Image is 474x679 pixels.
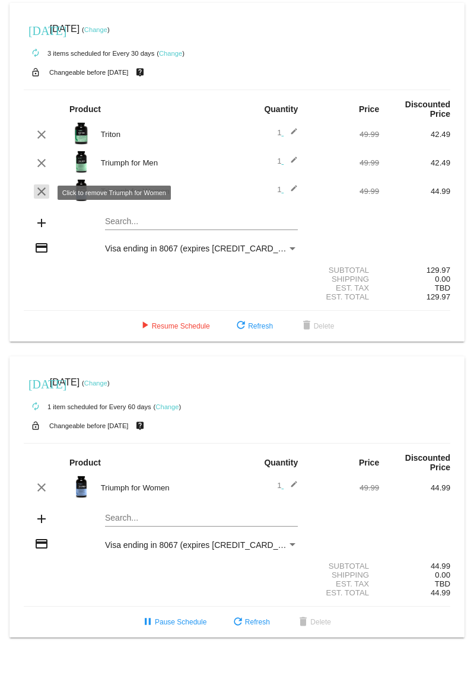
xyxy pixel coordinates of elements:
mat-icon: play_arrow [138,319,152,333]
span: 1 [277,157,298,165]
mat-icon: clear [34,156,49,170]
span: Delete [300,322,335,330]
span: TBD [435,283,450,292]
div: Shipping [308,275,379,283]
strong: Price [359,104,379,114]
a: Change [84,380,107,387]
mat-icon: [DATE] [28,376,43,390]
div: Triumph for Men [95,158,237,167]
mat-icon: edit [284,127,298,142]
div: 49.99 [308,187,379,196]
small: 1 item scheduled for Every 60 days [24,403,151,410]
small: ( ) [154,403,182,410]
button: Delete [287,611,341,633]
small: ( ) [82,26,110,33]
span: 0.00 [435,275,450,283]
mat-icon: lock_open [28,418,43,433]
small: ( ) [157,50,184,57]
mat-icon: live_help [133,418,147,433]
mat-select: Payment Method [105,540,298,550]
span: TBD [435,579,450,588]
strong: Quantity [264,458,298,467]
strong: Discounted Price [405,453,450,472]
button: Resume Schedule [128,315,219,337]
span: Pause Schedule [141,618,206,626]
mat-icon: clear [34,184,49,199]
mat-icon: credit_card [34,537,49,551]
button: Refresh [221,611,279,633]
div: Est. Tax [308,579,379,588]
img: Image-1-Triumph_carousel-front-transp.png [69,150,93,174]
div: Triumph for Women [95,483,237,492]
mat-icon: edit [284,184,298,199]
mat-icon: clear [34,480,49,495]
div: 44.99 [379,562,450,570]
div: Triumph for Women [95,187,237,196]
div: 49.99 [308,483,379,492]
span: 129.97 [427,292,450,301]
span: Visa ending in 8067 (expires [CREDIT_CARD_DATA]) [105,540,304,550]
img: Image-1-Carousel-Triton-Transp.png [69,122,93,145]
mat-icon: delete [300,319,314,333]
div: Triton [95,130,237,139]
mat-icon: pause [141,616,155,630]
img: updated-4.8-triumph-female.png [69,178,93,202]
div: Est. Total [308,292,379,301]
div: Est. Total [308,588,379,597]
span: Refresh [234,322,273,330]
mat-icon: live_help [133,65,147,80]
span: 1 [277,185,298,194]
mat-icon: refresh [231,616,245,630]
small: 3 items scheduled for Every 30 days [24,50,154,57]
mat-icon: edit [284,480,298,495]
div: Subtotal [308,266,379,275]
div: 129.97 [379,266,450,275]
strong: Price [359,458,379,467]
span: Visa ending in 8067 (expires [CREDIT_CARD_DATA]) [105,244,304,253]
input: Search... [105,514,298,523]
mat-icon: autorenew [28,400,43,414]
mat-icon: add [34,512,49,526]
input: Search... [105,217,298,227]
span: 1 [277,481,298,490]
mat-icon: autorenew [28,46,43,60]
img: updated-4.8-triumph-female.png [69,475,93,499]
mat-icon: credit_card [34,241,49,255]
div: Est. Tax [308,283,379,292]
span: Delete [296,618,331,626]
small: Changeable before [DATE] [49,69,129,76]
div: 44.99 [379,187,450,196]
span: 0.00 [435,570,450,579]
span: 44.99 [431,588,450,597]
div: 42.49 [379,130,450,139]
div: Subtotal [308,562,379,570]
div: 49.99 [308,130,379,139]
a: Change [84,26,107,33]
div: 44.99 [379,483,450,492]
mat-icon: delete [296,616,310,630]
strong: Quantity [264,104,298,114]
mat-icon: refresh [234,319,248,333]
strong: Product [69,104,101,114]
button: Pause Schedule [131,611,216,633]
mat-icon: add [34,216,49,230]
div: 42.49 [379,158,450,167]
a: Change [155,403,179,410]
small: ( ) [82,380,110,387]
mat-icon: lock_open [28,65,43,80]
strong: Product [69,458,101,467]
button: Delete [290,315,344,337]
a: Change [159,50,182,57]
mat-icon: [DATE] [28,23,43,37]
div: 49.99 [308,158,379,167]
div: Shipping [308,570,379,579]
small: Changeable before [DATE] [49,422,129,429]
span: Resume Schedule [138,322,210,330]
mat-icon: clear [34,127,49,142]
mat-icon: edit [284,156,298,170]
button: Refresh [224,315,282,337]
mat-select: Payment Method [105,244,298,253]
span: Refresh [231,618,270,626]
span: 1 [277,128,298,137]
strong: Discounted Price [405,100,450,119]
